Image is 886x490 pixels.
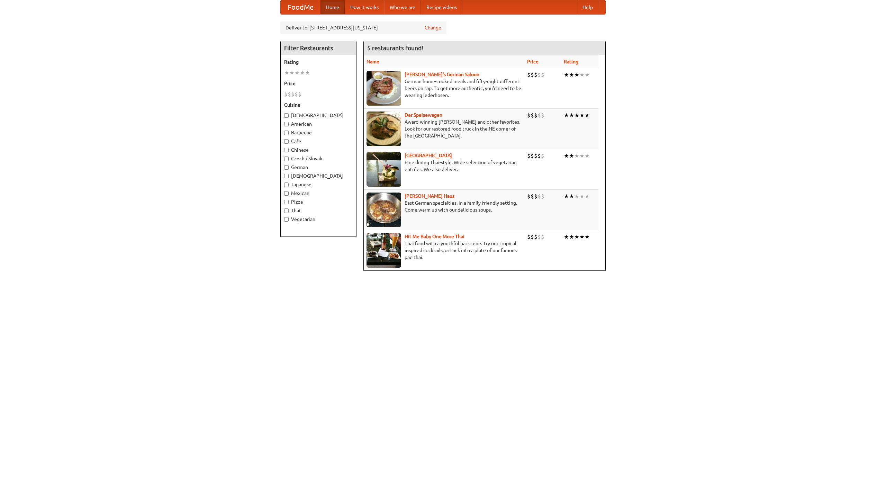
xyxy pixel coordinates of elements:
input: Thai [284,208,289,213]
a: Recipe videos [421,0,462,14]
li: ★ [569,112,574,119]
li: $ [541,152,544,160]
li: ★ [574,233,579,241]
li: $ [531,233,534,241]
li: $ [298,90,301,98]
li: ★ [574,71,579,79]
h5: Price [284,80,353,87]
label: Barbecue [284,129,353,136]
h5: Cuisine [284,101,353,108]
label: Mexican [284,190,353,197]
li: $ [288,90,291,98]
li: $ [291,90,295,98]
img: esthers.jpg [367,71,401,106]
div: Deliver to: [STREET_ADDRESS][US_STATE] [280,21,446,34]
input: Mexican [284,191,289,196]
a: Who we are [384,0,421,14]
input: Czech / Slovak [284,157,289,161]
li: $ [537,112,541,119]
label: [DEMOGRAPHIC_DATA] [284,172,353,179]
li: $ [537,233,541,241]
li: ★ [569,193,574,200]
li: $ [537,152,541,160]
li: $ [537,71,541,79]
a: Help [577,0,598,14]
li: $ [541,71,544,79]
label: Czech / Slovak [284,155,353,162]
li: ★ [585,112,590,119]
li: $ [527,233,531,241]
label: Cafe [284,138,353,145]
p: Fine dining Thai-style. Wide selection of vegetarian entrées. We also deliver. [367,159,522,173]
li: $ [534,152,537,160]
li: $ [531,193,534,200]
li: $ [537,193,541,200]
li: ★ [579,152,585,160]
input: German [284,165,289,170]
li: ★ [300,69,305,77]
label: German [284,164,353,171]
input: [DEMOGRAPHIC_DATA] [284,113,289,118]
a: [GEOGRAPHIC_DATA] [405,153,452,158]
li: ★ [305,69,310,77]
a: How it works [345,0,384,14]
a: Der Speisewagen [405,112,442,118]
a: Hit Me Baby One More Thai [405,234,464,239]
li: $ [541,233,544,241]
input: American [284,122,289,126]
li: ★ [569,71,574,79]
input: Japanese [284,182,289,187]
p: Award-winning [PERSON_NAME] and other favorites. Look for our restored food truck in the NE corne... [367,118,522,139]
li: $ [531,71,534,79]
label: Pizza [284,198,353,205]
li: ★ [574,193,579,200]
li: ★ [569,152,574,160]
input: Pizza [284,200,289,204]
p: East German specialties, in a family-friendly setting. Come warm up with our delicious soups. [367,199,522,213]
img: babythai.jpg [367,233,401,268]
p: German home-cooked meals and fifty-eight different beers on tap. To get more authentic, you'd nee... [367,78,522,99]
a: [PERSON_NAME]'s German Saloon [405,72,479,77]
li: $ [541,193,544,200]
li: $ [527,71,531,79]
input: Cafe [284,139,289,144]
img: speisewagen.jpg [367,112,401,146]
li: ★ [585,152,590,160]
li: $ [284,90,288,98]
li: ★ [564,71,569,79]
ng-pluralize: 5 restaurants found! [367,45,423,51]
label: American [284,121,353,127]
li: ★ [569,233,574,241]
label: Chinese [284,146,353,153]
input: Vegetarian [284,217,289,222]
li: ★ [564,193,569,200]
li: ★ [574,152,579,160]
a: [PERSON_NAME] Haus [405,193,454,199]
li: ★ [585,233,590,241]
li: ★ [579,233,585,241]
li: ★ [579,193,585,200]
img: satay.jpg [367,152,401,187]
li: $ [534,193,537,200]
li: ★ [295,69,300,77]
li: ★ [564,152,569,160]
h4: Filter Restaurants [281,41,356,55]
li: ★ [579,112,585,119]
li: ★ [579,71,585,79]
li: $ [531,152,534,160]
li: ★ [564,112,569,119]
input: [DEMOGRAPHIC_DATA] [284,174,289,178]
a: Rating [564,59,578,64]
label: Thai [284,207,353,214]
input: Barbecue [284,131,289,135]
input: Chinese [284,148,289,152]
li: $ [534,233,537,241]
li: $ [541,112,544,119]
img: kohlhaus.jpg [367,193,401,227]
li: ★ [284,69,289,77]
li: ★ [585,193,590,200]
